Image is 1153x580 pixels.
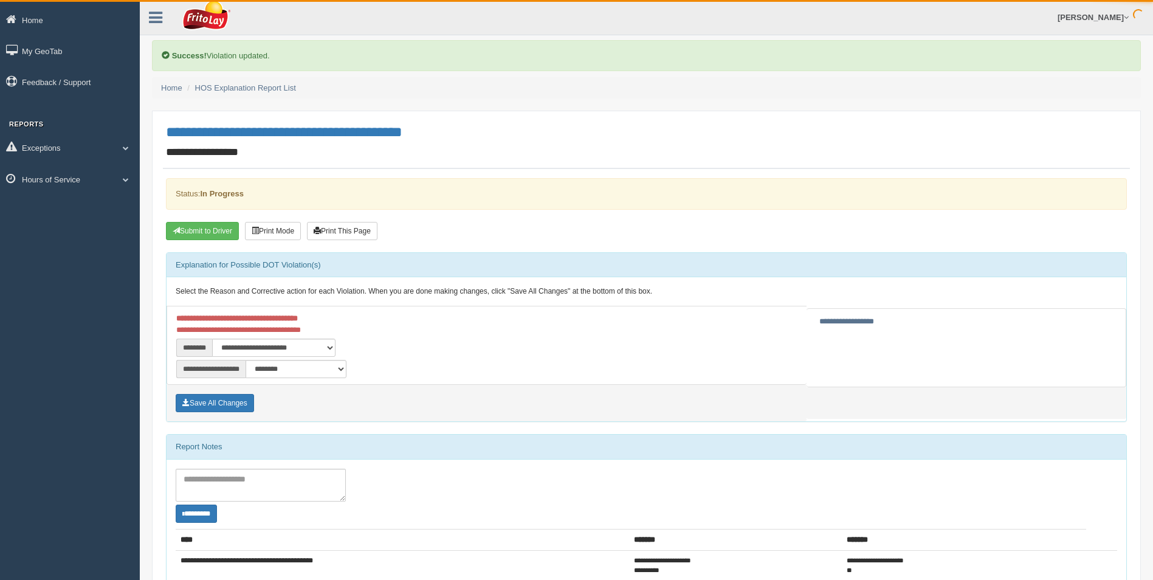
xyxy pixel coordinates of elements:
button: Save [176,394,254,412]
div: Explanation for Possible DOT Violation(s) [167,253,1126,277]
a: Home [161,83,182,92]
div: Status: [166,178,1127,209]
div: Select the Reason and Corrective action for each Violation. When you are done making changes, cli... [167,277,1126,306]
b: Success! [172,51,207,60]
div: Violation updated. [152,40,1141,71]
div: Report Notes [167,435,1126,459]
button: Print Mode [245,222,301,240]
button: Print This Page [307,222,377,240]
button: Submit To Driver [166,222,239,240]
a: HOS Explanation Report List [195,83,296,92]
button: Change Filter Options [176,505,217,523]
strong: In Progress [200,189,244,198]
